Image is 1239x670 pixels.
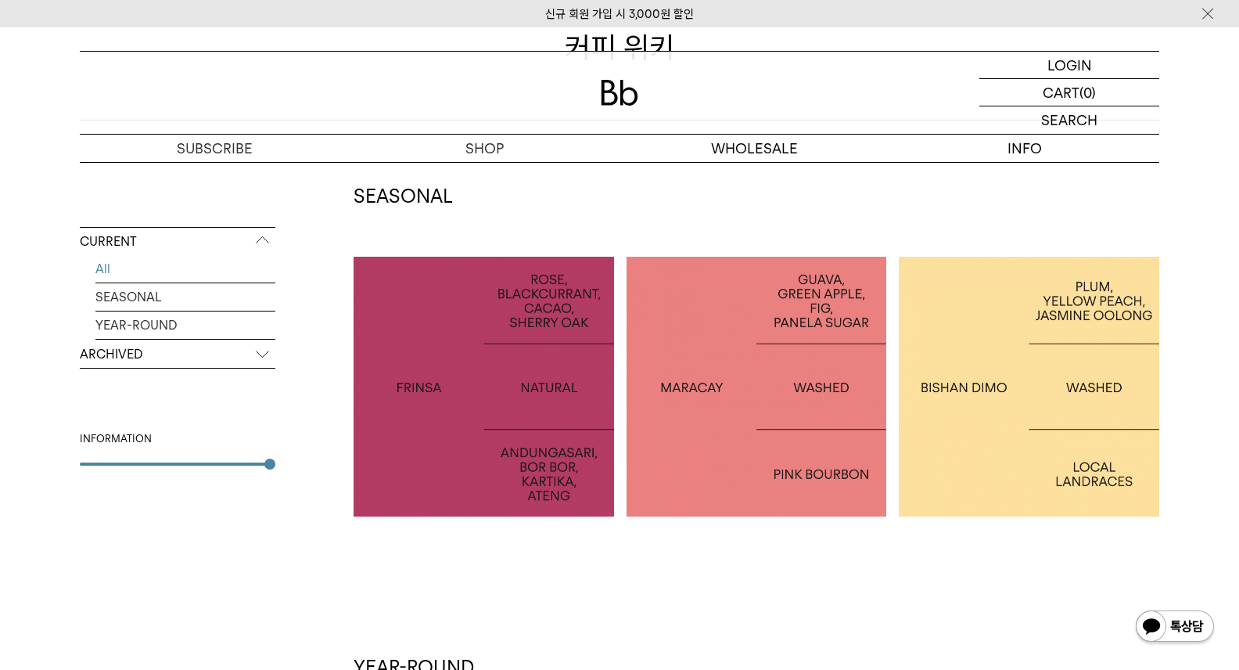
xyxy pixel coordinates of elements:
[619,135,889,162] p: WHOLESALE
[1079,79,1096,106] p: (0)
[350,135,619,162] a: SHOP
[1043,79,1079,106] p: CART
[80,340,275,369] p: ARCHIVED
[95,312,275,339] a: YEAR-ROUND
[80,228,275,256] p: CURRENT
[1047,52,1092,78] p: LOGIN
[979,79,1159,106] a: CART (0)
[80,135,350,162] a: SUBSCRIBE
[899,257,1159,517] a: 에티오피아 비샨 디모ETHIOPIA BISHAN DIMO
[95,283,275,311] a: SEASONAL
[545,7,694,21] a: 신규 회원 가입 시 3,000원 할인
[95,255,275,283] a: All
[1041,106,1097,134] p: SEARCH
[627,257,887,517] a: 콜롬비아 마라카이COLOMBIA MARACAY
[979,52,1159,79] a: LOGIN
[601,80,638,106] img: 로고
[80,431,275,447] div: INFORMATION
[354,257,614,517] a: 인도네시아 프린자 내추럴INDONESIA FRINSA NATURAL
[889,135,1159,162] p: INFO
[354,183,1159,210] h2: SEASONAL
[1134,609,1216,647] img: 카카오톡 채널 1:1 채팅 버튼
